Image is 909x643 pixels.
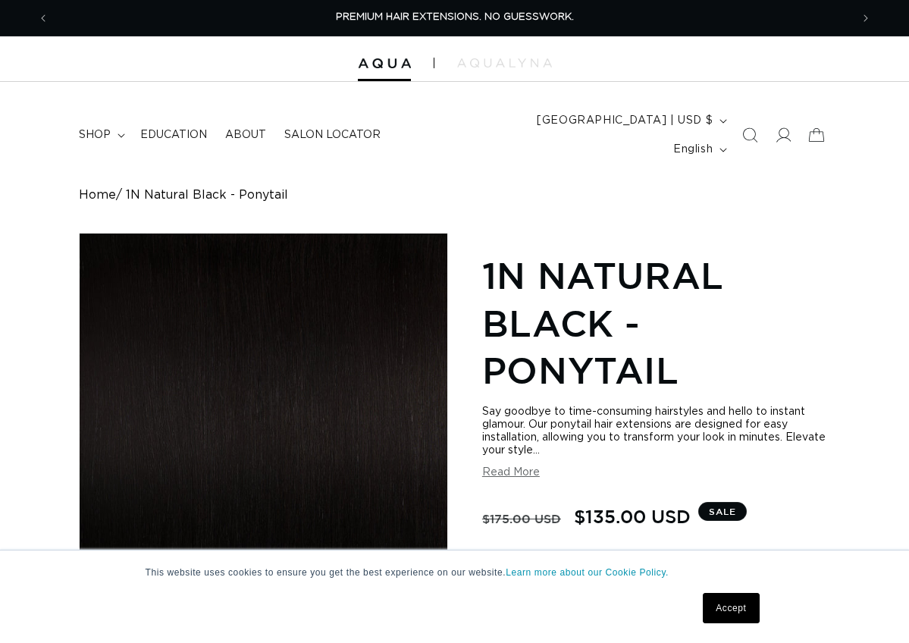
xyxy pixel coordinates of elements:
[225,128,266,142] span: About
[79,188,830,202] nav: breadcrumbs
[849,4,882,33] button: Next announcement
[275,119,390,151] a: Salon Locator
[126,188,288,202] span: 1N Natural Black - Ponytail
[284,128,381,142] span: Salon Locator
[482,466,540,479] button: Read More
[146,566,764,579] p: This website uses cookies to ensure you get the best experience on our website.
[140,128,207,142] span: Education
[336,12,574,22] span: PREMIUM HAIR EXTENSIONS. NO GUESSWORK.
[358,58,411,69] img: Aqua Hair Extensions
[574,502,691,531] span: $135.00 USD
[482,504,561,533] s: $175.00 USD
[482,406,830,457] div: Say goodbye to time-consuming hairstyles and hello to instant glamour. Our ponytail hair extensio...
[70,119,131,151] summary: shop
[664,135,733,164] button: English
[698,502,747,521] span: Sale
[673,142,713,158] span: English
[131,119,216,151] a: Education
[528,106,733,135] button: [GEOGRAPHIC_DATA] | USD $
[537,113,713,129] span: [GEOGRAPHIC_DATA] | USD $
[703,593,759,623] a: Accept
[79,188,116,202] a: Home
[482,252,830,394] h1: 1N Natural Black - Ponytail
[216,119,275,151] a: About
[79,128,111,142] span: shop
[506,567,669,578] a: Learn more about our Cookie Policy.
[457,58,552,67] img: aqualyna.com
[733,118,766,152] summary: Search
[27,4,60,33] button: Previous announcement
